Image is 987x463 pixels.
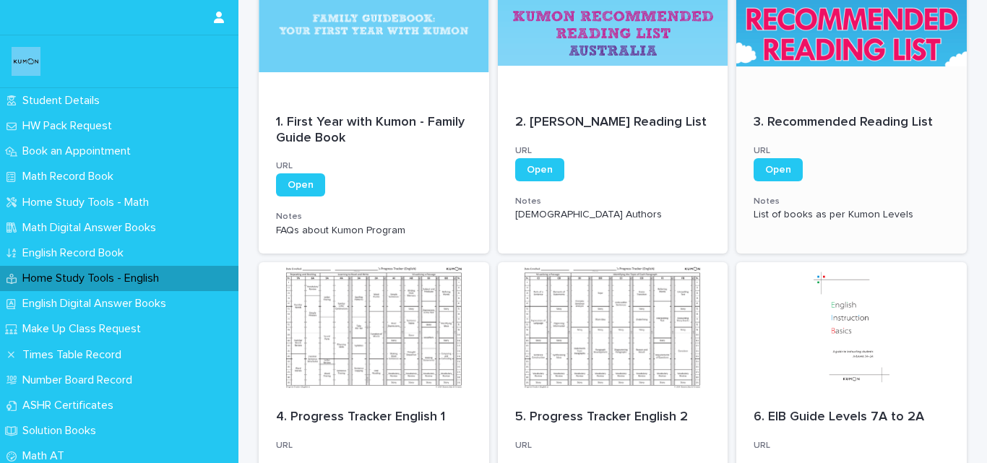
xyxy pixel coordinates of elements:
h3: URL [515,145,711,157]
span: Open [765,165,791,175]
p: Home Study Tools - Math [17,196,160,209]
p: List of books as per Kumon Levels [754,209,949,221]
p: [DEMOGRAPHIC_DATA] Authors [515,209,711,221]
p: 2. [PERSON_NAME] Reading List [515,115,711,131]
p: Math Digital Answer Books [17,221,168,235]
h3: URL [754,440,949,451]
p: 6. EIB Guide Levels 7A to 2A [754,410,949,425]
p: Home Study Tools - English [17,272,171,285]
p: 5. Progress Tracker English 2 [515,410,711,425]
h3: Notes [276,211,472,222]
p: Make Up Class Request [17,322,152,336]
p: Student Details [17,94,111,108]
p: English Digital Answer Books [17,297,178,311]
h3: Notes [515,196,711,207]
p: 1. First Year with Kumon - Family Guide Book [276,115,472,146]
span: Open [527,165,553,175]
p: English Record Book [17,246,135,260]
h3: URL [515,440,711,451]
p: Math AT [17,449,76,463]
p: Times Table Record [17,348,133,362]
p: Number Board Record [17,373,144,387]
p: 3. Recommended Reading List [754,115,949,131]
p: 4. Progress Tracker English 1 [276,410,472,425]
span: Open [288,180,314,190]
h3: URL [276,160,472,172]
p: Book an Appointment [17,144,142,158]
a: Open [754,158,803,181]
p: FAQs about Kumon Program [276,225,472,237]
h3: URL [276,440,472,451]
h3: Notes [754,196,949,207]
p: ASHR Certificates [17,399,125,412]
a: Open [515,158,564,181]
p: Math Record Book [17,170,125,183]
h3: URL [754,145,949,157]
p: Solution Books [17,424,108,438]
img: o6XkwfS7S2qhyeB9lxyF [12,47,40,76]
p: HW Pack Request [17,119,124,133]
a: Open [276,173,325,196]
